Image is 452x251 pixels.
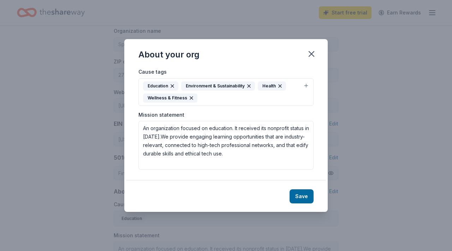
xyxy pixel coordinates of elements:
div: Wellness & Fitness [143,93,197,103]
button: EducationEnvironment & SustainabilityHealthWellness & Fitness [138,78,314,106]
div: About your org [138,49,200,60]
label: Mission statement [138,111,184,118]
textarea: An organization focused on education. It received its nonprofit status in [DATE].We provide engag... [138,121,314,170]
label: Cause tags [138,68,167,75]
button: Save [290,189,314,203]
div: Environment & Sustainability [181,81,255,91]
div: Health [258,81,286,91]
div: Education [143,81,178,91]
